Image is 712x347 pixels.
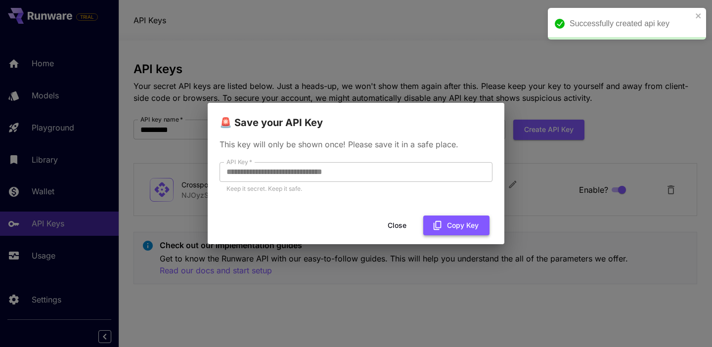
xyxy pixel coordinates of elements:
[226,184,486,194] p: Keep it secret. Keep it safe.
[570,18,692,30] div: Successfully created api key
[695,12,702,20] button: close
[423,216,489,236] button: Copy Key
[375,216,419,236] button: Close
[220,138,492,150] p: This key will only be shown once! Please save it in a safe place.
[226,158,252,166] label: API Key
[208,103,504,130] h2: 🚨 Save your API Key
